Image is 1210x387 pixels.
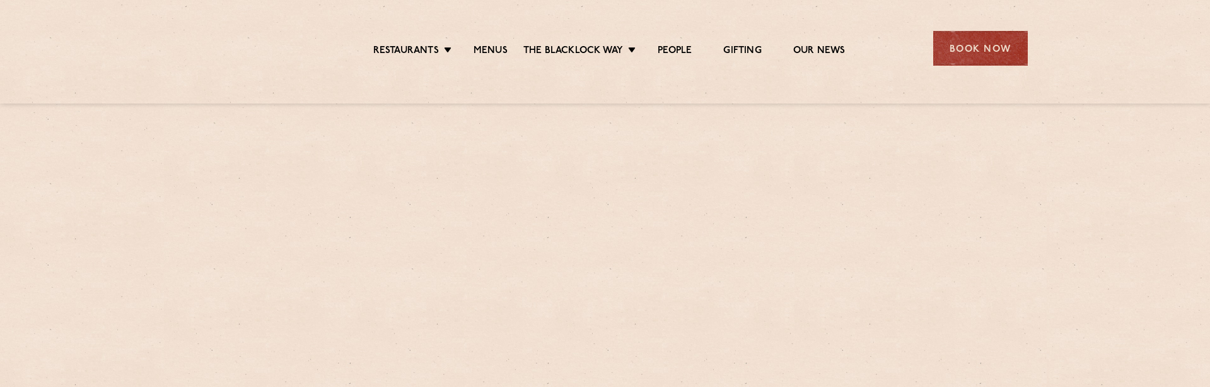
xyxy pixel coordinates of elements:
[373,45,439,59] a: Restaurants
[474,45,508,59] a: Menus
[523,45,623,59] a: The Blacklock Way
[658,45,692,59] a: People
[723,45,761,59] a: Gifting
[793,45,846,59] a: Our News
[933,31,1028,66] div: Book Now
[183,12,292,85] img: svg%3E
